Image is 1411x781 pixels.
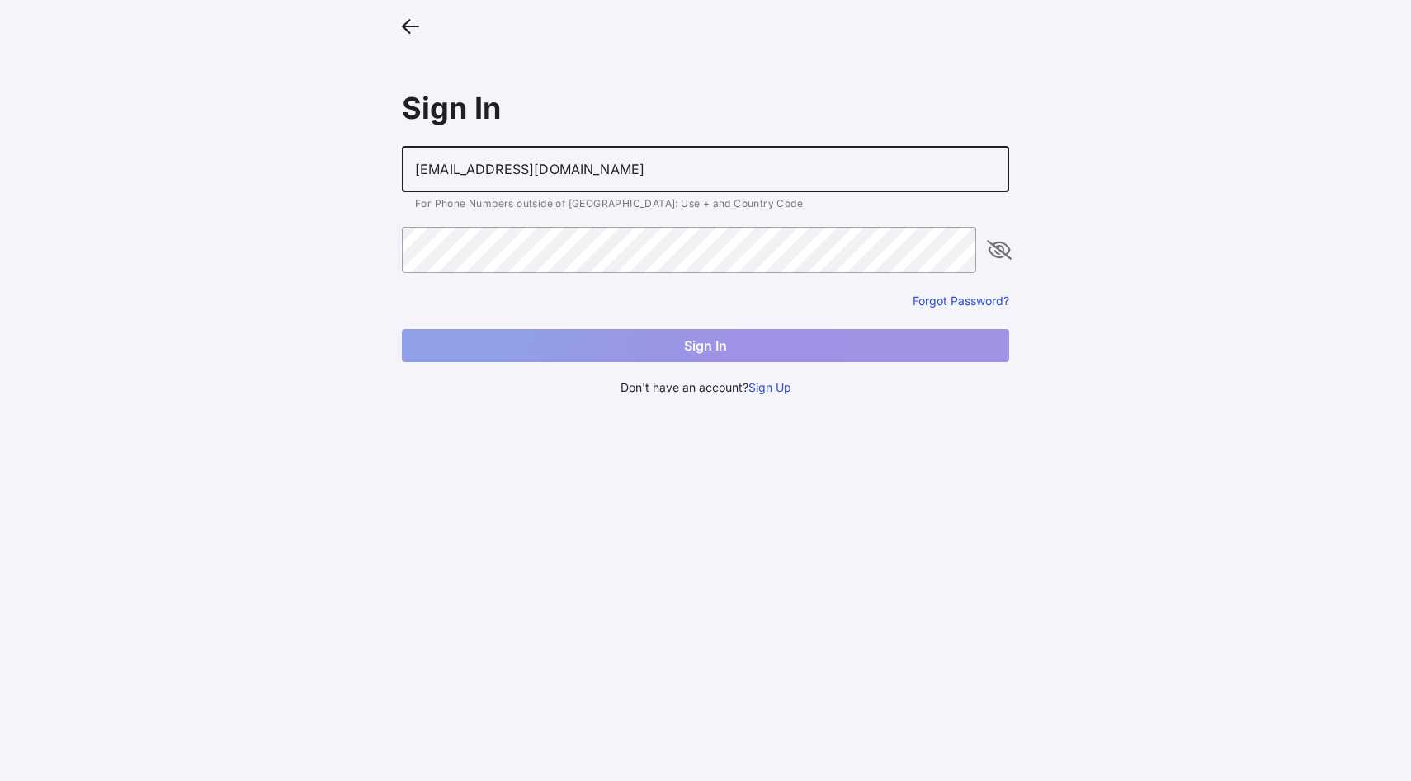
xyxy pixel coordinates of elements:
[402,379,1009,397] div: Don't have an account?
[402,90,1009,126] div: Sign In
[989,240,1009,260] i: appended action
[402,146,1009,192] input: Email or Phone Number
[402,329,1009,362] button: Sign In
[748,379,791,397] button: Sign Up
[415,199,996,209] div: For Phone Numbers outside of [GEOGRAPHIC_DATA]: Use + and Country Code
[913,293,1009,308] button: Forgot Password?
